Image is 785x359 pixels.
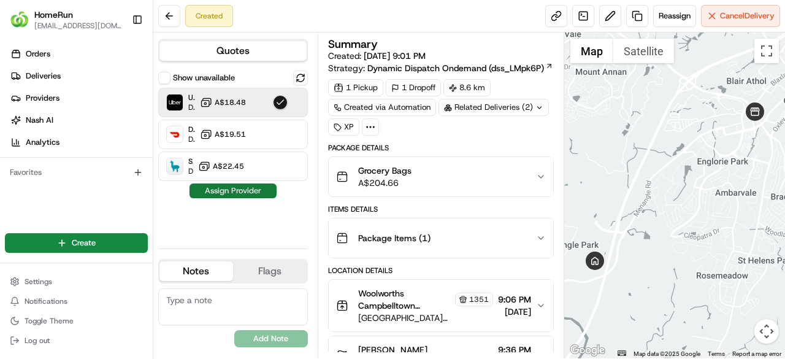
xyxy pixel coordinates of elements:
span: Map data ©2025 Google [634,350,700,357]
span: [DATE] [498,306,531,318]
div: Package Details [328,143,554,153]
button: Settings [5,273,148,290]
div: 8.6 km [443,79,491,96]
button: Woolworths Campbelltown Marketfair Manager Manager1351[GEOGRAPHIC_DATA][PERSON_NAME] And Kellicar... [329,280,553,331]
span: Woolworths Campbelltown Marketfair Manager Manager [358,287,453,312]
div: 1 Pickup [328,79,383,96]
button: [EMAIL_ADDRESS][DOMAIN_NAME] [34,21,122,31]
button: Keyboard shortcuts [618,350,626,356]
button: Toggle Theme [5,312,148,330]
span: 9:06 PM [498,293,531,306]
a: Report a map error [732,350,781,357]
img: HomeRun [10,10,29,29]
span: Create [72,237,96,249]
button: Package Items (1) [329,218,553,258]
div: Items Details [328,204,554,214]
span: A$22.45 [213,161,244,171]
a: Created via Automation [328,99,436,116]
button: Map camera controls [754,319,779,344]
a: Providers [5,88,153,108]
span: Orders [26,48,50,60]
button: Reassign [653,5,696,27]
div: Location Details [328,266,554,276]
span: Sherpa [188,156,193,166]
label: Show unavailable [173,72,235,83]
button: Assign Provider [190,183,277,198]
button: A$22.45 [198,160,244,172]
span: Analytics [26,137,59,148]
h3: Summary [328,39,378,50]
span: Deliveries [26,71,61,82]
img: DoorDash [167,126,183,142]
span: Package Items ( 1 ) [358,232,431,244]
button: A$18.48 [200,96,246,109]
button: Quotes [159,41,307,61]
span: 1351 [469,295,489,304]
button: A$19.51 [200,128,246,141]
span: Dropoff ETA 2 hours [188,166,193,176]
div: Strategy: [328,62,553,74]
span: Cancel Delivery [720,10,775,21]
button: Notes [159,261,233,281]
span: Providers [26,93,59,104]
span: [PERSON_NAME] [358,344,427,356]
img: Uber [167,95,183,110]
a: Nash AI [5,110,153,130]
span: Dropoff ETA 47 minutes [188,134,195,144]
a: Deliveries [5,66,153,86]
button: HomeRunHomeRun[EMAIL_ADDRESS][DOMAIN_NAME] [5,5,127,34]
span: Settings [25,277,52,287]
span: Notifications [25,296,67,306]
div: Favorites [5,163,148,182]
span: [DATE] 9:01 PM [364,50,426,61]
div: 1 Dropoff [386,79,441,96]
img: Sherpa [167,158,183,174]
a: Analytics [5,133,153,152]
span: Nash AI [26,115,53,126]
button: Notifications [5,293,148,310]
a: Dynamic Dispatch Ondemand (dss_LMpk6P) [367,62,553,74]
button: Flags [233,261,307,281]
span: A$18.48 [215,98,246,107]
button: Toggle fullscreen view [754,39,779,63]
button: CancelDelivery [701,5,780,27]
button: Show street map [570,39,613,63]
button: Grocery BagsA$204.66 [329,157,553,196]
button: Log out [5,332,148,349]
span: Log out [25,336,50,345]
span: A$19.51 [215,129,246,139]
span: DoorDash [188,125,195,134]
span: 9:36 PM [498,344,531,356]
span: Dynamic Dispatch Ondemand (dss_LMpk6P) [367,62,544,74]
span: A$204.66 [358,177,412,189]
span: Grocery Bags [358,164,412,177]
img: Google [567,342,608,358]
button: Show satellite imagery [613,39,674,63]
button: HomeRun [34,9,73,21]
span: Created: [328,50,426,62]
span: Uber [188,93,195,102]
a: Orders [5,44,153,64]
div: Related Deliveries (2) [438,99,549,116]
a: Terms (opens in new tab) [708,350,725,357]
span: Reassign [659,10,691,21]
div: XP [328,118,359,136]
span: Toggle Theme [25,316,74,326]
button: Create [5,233,148,253]
a: Open this area in Google Maps (opens a new window) [567,342,608,358]
span: Dropoff ETA 48 minutes [188,102,195,112]
span: [GEOGRAPHIC_DATA][PERSON_NAME] And Kellicar And [GEOGRAPHIC_DATA], [GEOGRAPHIC_DATA], [GEOGRAPHIC... [358,312,493,324]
